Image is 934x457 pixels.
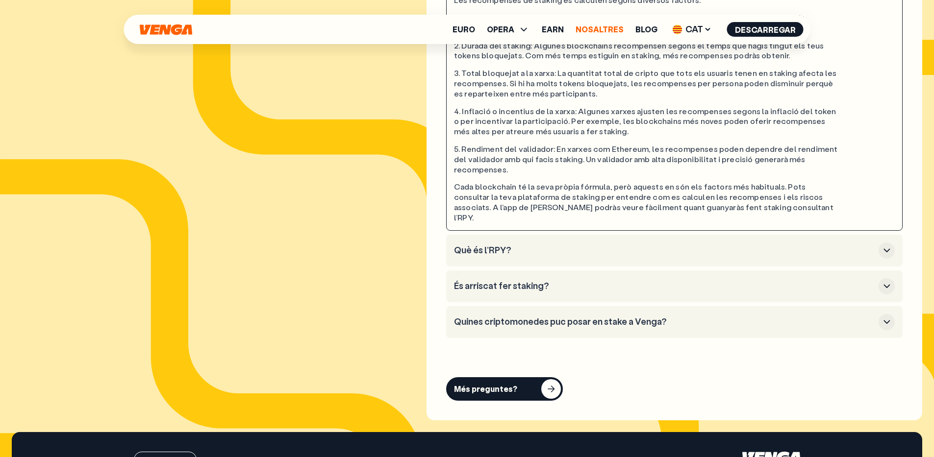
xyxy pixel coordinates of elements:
button: És arriscat fer staking? [454,278,895,294]
h3: Quines criptomonedes puc posar en stake a Venga? [454,316,875,327]
a: Earn [542,25,564,33]
img: flag-cat [673,24,682,34]
button: Què és l’RPY? [454,242,895,259]
a: Euro [453,25,475,33]
button: Més preguntes? [446,377,563,401]
a: Nosaltres [576,25,624,33]
h3: És arriscat fer staking? [454,281,875,291]
div: Més preguntes? [454,384,517,394]
span: CAT [669,22,715,37]
div: Cada blockchain té la seva pròpia fórmula, però aquests en són els factors més habituals. Pots co... [454,182,839,222]
div: 4. Inflació o incentius de la xarxa: Algunes xarxes ajusten les recompenses segons la inflació de... [454,106,839,137]
a: Blog [635,25,657,33]
span: OPERA [487,25,514,33]
div: 3. Total bloquejat a la xarxa: La quantitat total de cripto que tots els usuaris tenen en staking... [454,68,839,98]
div: 5. Rendiment del validador: En xarxes com Ethereum, les recompenses poden dependre del rendiment ... [454,144,839,174]
span: OPERA [487,24,530,35]
h3: Què és l’RPY? [454,245,875,256]
button: Descarregar [727,22,804,37]
div: 2. Durada del staking: Algunes blockchains recompensen segons el temps que hagis tingut els teus ... [454,41,839,61]
div: Quantitat de cripto en staking: Com més tokens bloquegis, més possibilitats tindràs d'obtenir rec... [454,13,839,33]
svg: Inici [139,24,194,35]
button: Quines criptomonedes puc posar en stake a Venga? [454,314,895,330]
